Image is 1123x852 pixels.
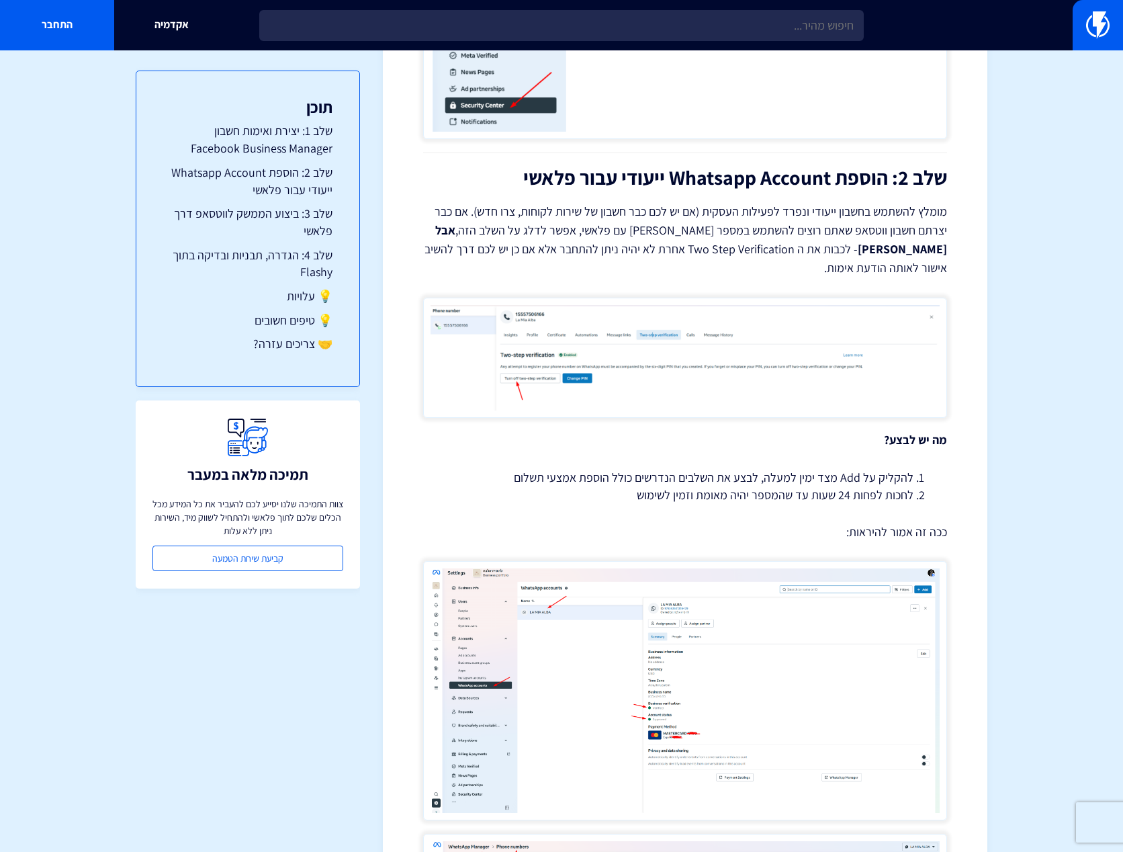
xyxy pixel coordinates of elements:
h2: שלב 2: הוספת Whatsapp Account ייעודי עבור פלאשי [423,167,947,189]
li: להקליק על Add מצד ימין למעלה, לבצע את השלבים הנדרשים כולל הוספת אמצעי תשלום [457,469,913,486]
a: 🤝 צריכים עזרה? [163,335,332,353]
p: ככה זה אמור להיראות: [423,523,947,541]
a: 💡 עלויות [163,288,332,305]
input: חיפוש מהיר... [259,10,864,41]
a: שלב 1: יצירת ואימות חשבון Facebook Business Manager [163,122,332,157]
a: שלב 2: הוספת Whatsapp Account ייעודי עבור פלאשי [163,164,332,198]
a: קביעת שיחת הטמעה [152,546,343,571]
strong: אבל [PERSON_NAME] [435,222,947,257]
p: צוות התמיכה שלנו יסייע לכם להעביר את כל המידע מכל הכלים שלכם לתוך פלאשי ולהתחיל לשווק מיד, השירות... [152,497,343,538]
li: לחכות לפחות 24 שעות עד שהמספר יהיה מאומת וזמין לשימוש [457,486,913,504]
a: 💡 טיפים חשובים [163,312,332,329]
a: שלב 4: הגדרה, תבניות ובדיקה בתוך Flashy [163,247,332,281]
h3: תמיכה מלאה במעבר [187,466,308,482]
strong: מה יש לבצע? [884,432,947,448]
p: מומלץ להשתמש בחשבון ייעודי ונפרד לפעילות העסקית (אם יש לכם כבר חשבון של שירות לקוחות, צרו חדש). א... [423,202,947,278]
h3: תוכן [163,98,332,116]
a: שלב 3: ביצוע הממשק לווטסאפ דרך פלאשי [163,205,332,239]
